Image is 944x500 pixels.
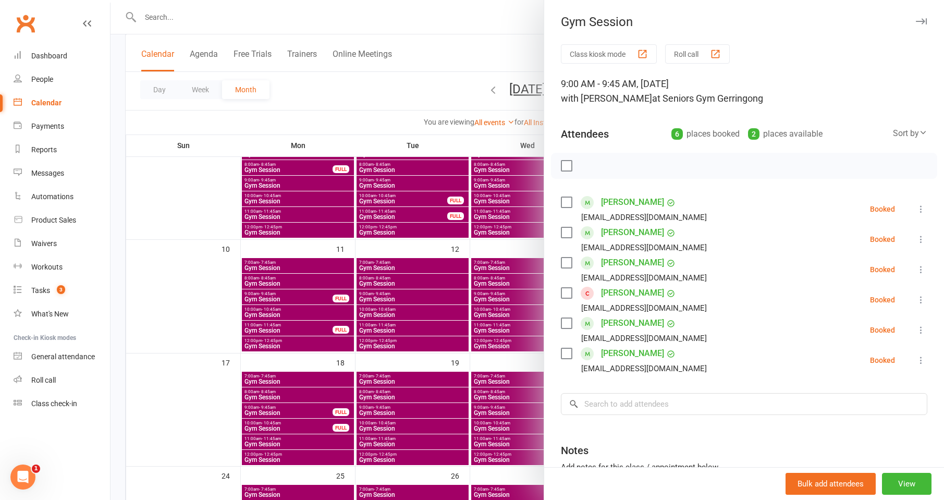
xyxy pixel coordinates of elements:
[561,127,609,141] div: Attendees
[544,15,944,29] div: Gym Session
[561,44,657,64] button: Class kiosk mode
[601,194,664,211] a: [PERSON_NAME]
[870,205,895,213] div: Booked
[31,99,62,107] div: Calendar
[561,393,927,415] input: Search to add attendees
[671,128,683,140] div: 6
[31,52,67,60] div: Dashboard
[31,145,57,154] div: Reports
[14,68,110,91] a: People
[13,10,39,36] a: Clubworx
[671,127,740,141] div: places booked
[10,465,35,490] iframe: Intercom live chat
[561,461,927,473] div: Add notes for this class / appointment below
[786,473,876,495] button: Bulk add attendees
[14,162,110,185] a: Messages
[601,224,664,241] a: [PERSON_NAME]
[561,77,927,106] div: 9:00 AM - 9:45 AM, [DATE]
[57,285,65,294] span: 3
[31,263,63,271] div: Workouts
[870,266,895,273] div: Booked
[31,286,50,295] div: Tasks
[581,271,707,285] div: [EMAIL_ADDRESS][DOMAIN_NAME]
[581,301,707,315] div: [EMAIL_ADDRESS][DOMAIN_NAME]
[14,138,110,162] a: Reports
[652,93,763,104] span: at Seniors Gym Gerringong
[14,44,110,68] a: Dashboard
[870,326,895,334] div: Booked
[31,169,64,177] div: Messages
[601,315,664,332] a: [PERSON_NAME]
[870,296,895,303] div: Booked
[893,127,927,140] div: Sort by
[601,285,664,301] a: [PERSON_NAME]
[14,302,110,326] a: What's New
[14,185,110,209] a: Automations
[581,362,707,375] div: [EMAIL_ADDRESS][DOMAIN_NAME]
[14,232,110,255] a: Waivers
[14,91,110,115] a: Calendar
[14,279,110,302] a: Tasks 3
[31,122,64,130] div: Payments
[31,376,56,384] div: Roll call
[14,115,110,138] a: Payments
[665,44,730,64] button: Roll call
[31,239,57,248] div: Waivers
[561,93,652,104] span: with [PERSON_NAME]
[870,357,895,364] div: Booked
[601,254,664,271] a: [PERSON_NAME]
[32,465,40,473] span: 1
[581,241,707,254] div: [EMAIL_ADDRESS][DOMAIN_NAME]
[581,332,707,345] div: [EMAIL_ADDRESS][DOMAIN_NAME]
[601,345,664,362] a: [PERSON_NAME]
[748,128,759,140] div: 2
[14,345,110,369] a: General attendance kiosk mode
[882,473,931,495] button: View
[581,211,707,224] div: [EMAIL_ADDRESS][DOMAIN_NAME]
[31,192,73,201] div: Automations
[748,127,823,141] div: places available
[31,310,69,318] div: What's New
[31,75,53,83] div: People
[14,369,110,392] a: Roll call
[14,255,110,279] a: Workouts
[31,216,76,224] div: Product Sales
[14,392,110,416] a: Class kiosk mode
[14,209,110,232] a: Product Sales
[870,236,895,243] div: Booked
[31,399,77,408] div: Class check-in
[31,352,95,361] div: General attendance
[561,443,589,458] div: Notes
